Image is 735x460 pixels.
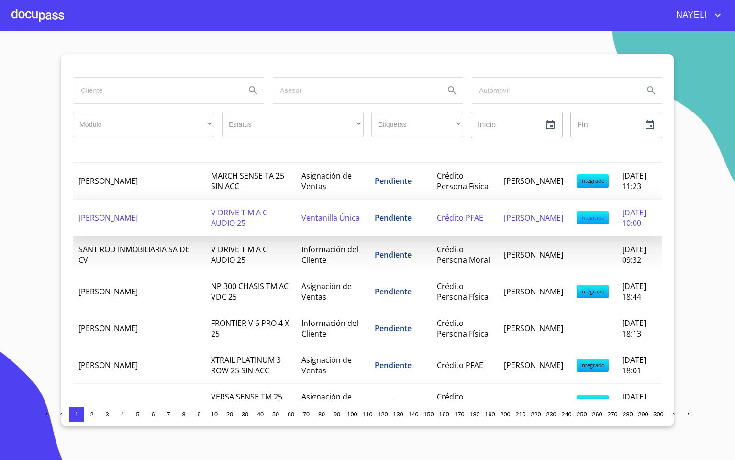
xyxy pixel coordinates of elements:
[182,411,185,418] span: 8
[69,407,84,422] button: 1
[211,207,267,228] span: V DRIVE T M A C AUDIO 25
[301,170,352,191] span: Asignación de Ventas
[590,407,605,422] button: 260
[653,411,663,418] span: 300
[299,407,314,422] button: 70
[504,323,563,334] span: [PERSON_NAME]
[371,112,463,137] div: ​
[301,213,360,223] span: Ventanilla Única
[437,213,483,223] span: Crédito PFAE
[78,397,138,407] span: [PERSON_NAME]
[577,211,609,224] span: integrado
[314,407,329,422] button: 80
[84,407,100,422] button: 2
[375,323,412,334] span: Pendiente
[467,407,482,422] button: 180
[115,407,130,422] button: 4
[622,281,646,302] span: [DATE] 18:44
[406,407,421,422] button: 140
[268,407,283,422] button: 50
[504,286,563,297] span: [PERSON_NAME]
[253,407,268,422] button: 40
[151,411,155,418] span: 6
[237,407,253,422] button: 30
[421,407,436,422] button: 150
[301,244,358,265] span: Información del Cliente
[301,355,352,376] span: Asignación de Ventas
[622,170,646,191] span: [DATE] 11:23
[375,360,412,370] span: Pendiente
[272,411,279,418] span: 50
[191,407,207,422] button: 9
[222,407,237,422] button: 20
[375,249,412,260] span: Pendiente
[390,407,406,422] button: 130
[283,407,299,422] button: 60
[318,411,325,418] span: 80
[375,407,390,422] button: 120
[592,411,602,418] span: 260
[329,407,345,422] button: 90
[622,355,646,376] span: [DATE] 18:01
[226,411,233,418] span: 20
[607,411,617,418] span: 270
[605,407,620,422] button: 270
[288,411,294,418] span: 60
[669,8,712,23] span: NAYELI
[651,407,666,422] button: 300
[640,79,663,102] button: Search
[75,411,78,418] span: 1
[211,244,267,265] span: V DRIVE T M A C AUDIO 25
[441,79,464,102] button: Search
[301,318,358,339] span: Información del Cliente
[161,407,176,422] button: 7
[622,244,646,265] span: [DATE] 09:32
[504,360,563,370] span: [PERSON_NAME]
[176,407,191,422] button: 8
[577,395,609,409] span: integrado
[345,407,360,422] button: 100
[100,407,115,422] button: 3
[504,213,563,223] span: [PERSON_NAME]
[78,176,138,186] span: [PERSON_NAME]
[121,411,124,418] span: 4
[73,78,238,103] input: search
[544,407,559,422] button: 230
[393,411,403,418] span: 130
[622,207,646,228] span: [DATE] 10:00
[378,411,388,418] span: 120
[452,407,467,422] button: 170
[437,392,489,413] span: Crédito Persona Física
[437,281,489,302] span: Crédito Persona Física
[471,78,636,103] input: search
[375,397,412,407] span: Pendiente
[577,411,587,418] span: 250
[504,249,563,260] span: [PERSON_NAME]
[513,407,528,422] button: 210
[347,411,357,418] span: 100
[78,323,138,334] span: [PERSON_NAME]
[303,411,310,418] span: 70
[78,360,138,370] span: [PERSON_NAME]
[78,244,189,265] span: SANT ROD INMOBILIARIA SA DE CV
[437,244,490,265] span: Crédito Persona Moral
[485,411,495,418] span: 190
[130,407,145,422] button: 5
[482,407,498,422] button: 190
[90,411,93,418] span: 2
[635,407,651,422] button: 290
[515,411,525,418] span: 210
[136,411,139,418] span: 5
[78,213,138,223] span: [PERSON_NAME]
[623,411,633,418] span: 280
[423,411,434,418] span: 150
[211,318,289,339] span: FRONTIER V 6 PRO 4 X 25
[207,407,222,422] button: 10
[504,176,563,186] span: [PERSON_NAME]
[577,359,609,372] span: integrado
[145,407,161,422] button: 6
[375,176,412,186] span: Pendiente
[622,318,646,339] span: [DATE] 18:13
[561,411,571,418] span: 240
[504,397,563,407] span: [PERSON_NAME]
